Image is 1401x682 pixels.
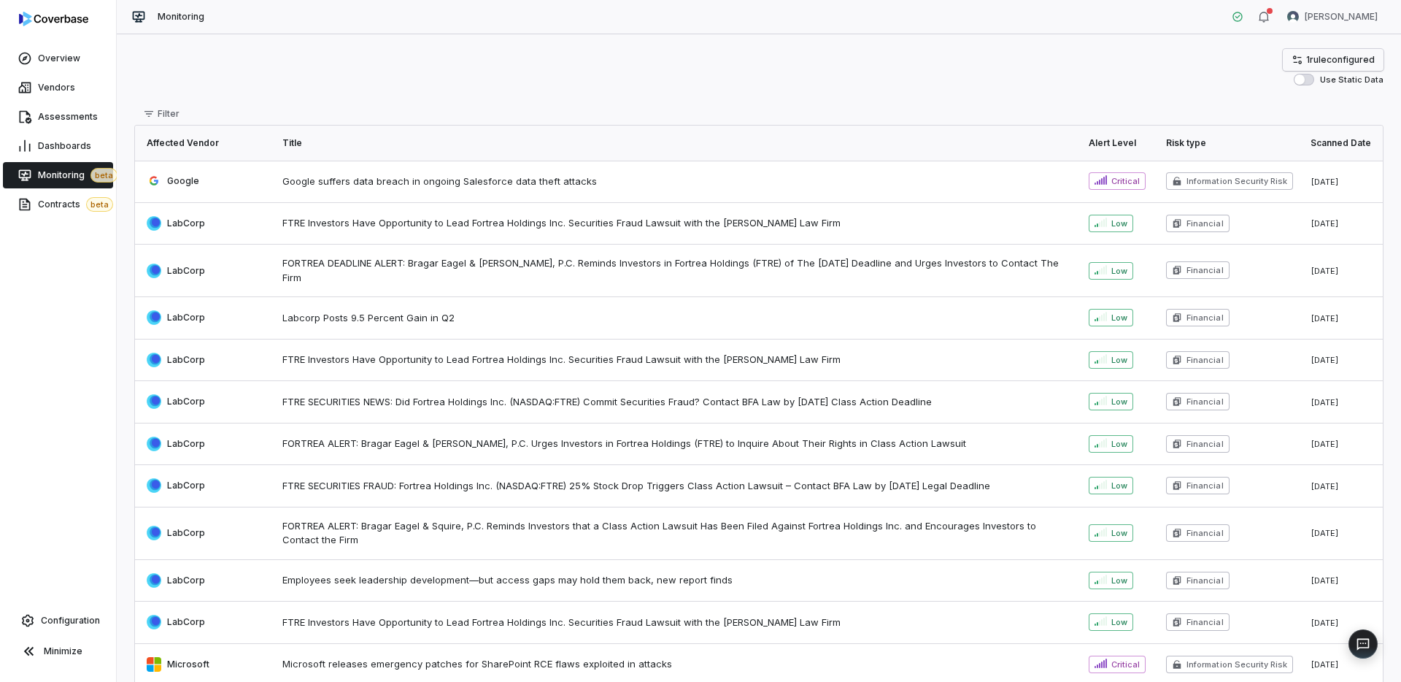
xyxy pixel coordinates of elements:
img: logo-D7KZi-bG.svg [19,12,88,26]
span: Microsoft releases emergency patches for SharePoint RCE flaws exploited in attacks [282,657,1071,672]
span: Low [1111,480,1127,491]
th: Affected Vendor [135,126,274,161]
a: Contractsbeta [3,191,113,218]
th: Scanned Date [1302,126,1383,161]
span: Financial [1186,396,1223,407]
span: Microsoft [167,659,209,670]
span: Dashboards [38,140,91,152]
span: Critical [1111,175,1140,187]
span: [DATE] [1311,355,1339,365]
span: Monitoring [38,168,117,183]
span: Financial [1186,438,1223,450]
span: Low [1111,354,1127,366]
span: [DATE] [1311,218,1339,229]
span: FTRE Investors Have Opportunity to Lead Fortrea Holdings Inc. Securities Fraud Lawsuit with the [... [282,216,1071,231]
span: Low [1111,616,1127,628]
span: Financial [1186,616,1223,628]
span: Labcorp Posts 9.5 Percent Gain in Q2 [282,311,1071,326]
span: Low [1111,312,1127,323]
span: [DATE] [1311,659,1339,670]
span: [PERSON_NAME] [1305,11,1378,23]
span: LabCorp [167,480,205,491]
span: Employees seek leadership development—but access gaps may hold them back, new report finds [282,573,1071,588]
span: Use Static Data [1320,74,1383,85]
span: Low [1111,396,1127,407]
span: [DATE] [1311,618,1339,628]
span: [DATE] [1311,177,1339,187]
span: [DATE] [1311,397,1339,407]
button: Use Static Data [1294,74,1314,85]
span: FTRE SECURITIES FRAUD: Fortrea Holdings Inc. (NASDAQ:FTRE) 25% Stock Drop Triggers Class Action L... [282,479,1071,494]
img: Darwin Alvarez avatar [1287,11,1299,23]
span: FORTREA ALERT: Bragar Eagel & Squire, P.C. Reminds Investors that a Class Action Lawsuit Has Been... [282,519,1071,548]
span: Financial [1186,480,1223,491]
span: 1 rule configured [1306,54,1375,66]
span: Financial [1186,312,1223,323]
span: Configuration [41,615,100,627]
span: [DATE] [1311,575,1339,586]
span: [DATE] [1311,439,1339,449]
span: Information Security Risk [1186,175,1287,187]
button: Darwin Alvarez avatar[PERSON_NAME] [1278,6,1386,28]
span: Vendors [38,82,75,93]
span: FTRE SECURITIES NEWS: Did Fortrea Holdings Inc. (NASDAQ:FTRE) Commit Securities Fraud? Contact BF... [282,395,1071,410]
span: LabCorp [167,218,205,229]
span: LabCorp [167,527,205,539]
span: Financial [1186,218,1223,229]
span: Critical [1111,659,1140,670]
a: Vendors [3,74,113,101]
button: Filter [134,103,188,125]
span: Low [1111,527,1127,539]
span: FTRE Investors Have Opportunity to Lead Fortrea Holdings Inc. Securities Fraud Lawsuit with the [... [282,353,1071,367]
a: Dashboards [3,133,113,159]
span: Monitoring [158,11,204,23]
span: Contracts [38,197,113,212]
span: FORTREA DEADLINE ALERT: Bragar Eagel & [PERSON_NAME], P.C. Reminds Investors in Fortrea Holdings ... [282,256,1071,285]
span: LabCorp [167,396,205,407]
span: Filter [158,108,180,120]
a: 1ruleconfigured [1283,49,1383,71]
span: FTRE Investors Have Opportunity to Lead Fortrea Holdings Inc. Securities Fraud Lawsuit with the [... [282,616,1071,630]
span: FORTREA ALERT: Bragar Eagel & [PERSON_NAME], P.C. Urges Investors in Fortrea Holdings (FTRE) to I... [282,437,1071,451]
span: beta [90,168,117,183]
span: Low [1111,438,1127,450]
span: Low [1111,218,1127,229]
span: Assessments [38,111,98,123]
span: beta [86,197,113,212]
span: LabCorp [167,575,205,586]
span: Low [1111,265,1127,277]
span: Information Security Risk [1186,659,1287,670]
a: Configuration [6,608,110,634]
th: Alert Level [1080,126,1157,161]
span: [DATE] [1311,481,1339,491]
a: Assessments [3,104,113,130]
span: LabCorp [167,438,205,450]
span: LabCorp [167,265,205,277]
span: [DATE] [1311,528,1339,538]
span: Low [1111,575,1127,586]
span: Overview [38,53,80,64]
span: LabCorp [167,312,205,323]
span: Financial [1186,527,1223,539]
a: Overview [3,45,113,72]
span: Financial [1186,264,1223,276]
span: LabCorp [167,616,205,628]
button: Minimize [6,637,110,666]
span: Google [167,175,199,187]
a: Monitoringbeta [3,162,113,188]
span: Minimize [44,645,82,657]
th: Risk type [1157,126,1302,161]
th: Title [274,126,1080,161]
span: LabCorp [167,354,205,366]
span: Financial [1186,575,1223,586]
span: [DATE] [1311,266,1339,276]
span: Google suffers data breach in ongoing Salesforce data theft attacks [282,175,1071,189]
span: Financial [1186,354,1223,366]
span: [DATE] [1311,313,1339,323]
